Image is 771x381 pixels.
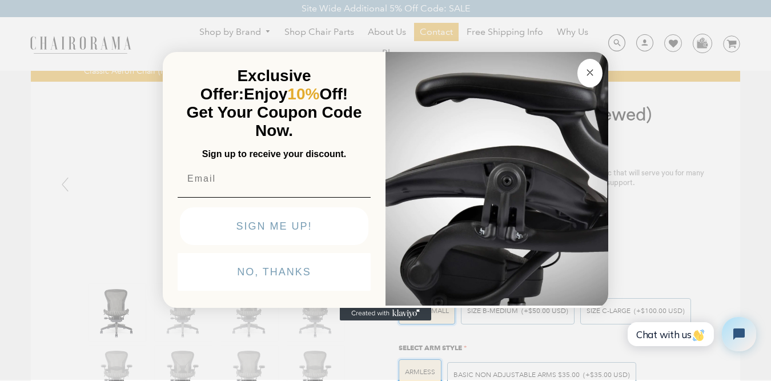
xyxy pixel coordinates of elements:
[615,307,766,361] iframe: Tidio Chat
[244,85,348,103] span: Enjoy Off!
[178,197,371,198] img: underline
[287,85,319,103] span: 10%
[385,50,608,306] img: 92d77583-a095-41f6-84e7-858462e0427a.jpeg
[187,103,362,139] span: Get Your Coupon Code Now.
[202,149,346,159] span: Sign up to receive your discount.
[200,67,311,103] span: Exclusive Offer:
[178,253,371,291] button: NO, THANKS
[178,167,371,190] input: Email
[340,307,431,320] a: Created with Klaviyo - opens in a new tab
[577,59,603,87] button: Close dialog
[180,207,368,245] button: SIGN ME UP!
